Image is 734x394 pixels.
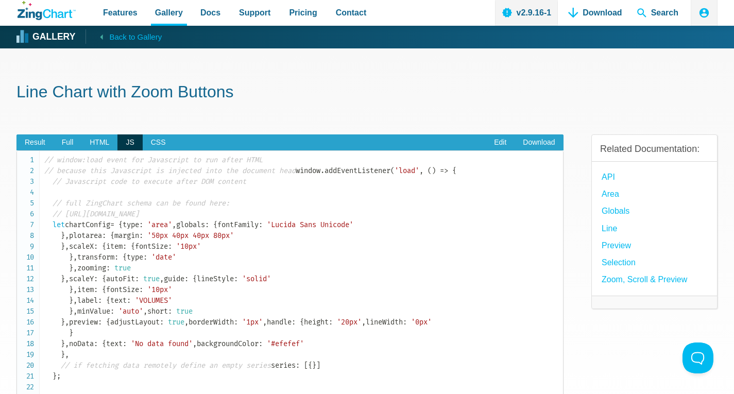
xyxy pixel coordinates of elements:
span: : [114,253,118,262]
span: // [URL][DOMAIN_NAME] [53,210,139,218]
span: 'auto' [118,307,143,316]
span: 'Lucida Sans Unicode' [267,220,353,229]
span: } [69,285,73,294]
span: '0px' [411,318,432,327]
span: { [193,275,197,283]
span: } [61,275,65,283]
span: , [184,318,189,327]
span: : [143,253,147,262]
a: Preview [602,238,631,252]
a: Gallery [18,29,75,45]
span: } [61,231,65,240]
span: : [94,285,98,294]
span: : [135,275,139,283]
span: , [65,350,69,359]
a: ZingChart Logo. Click to return to the homepage [18,1,76,20]
span: , [73,307,77,316]
span: ] [316,361,320,370]
span: , [65,339,69,348]
span: : [102,231,106,240]
span: { [102,242,106,251]
span: 'No data found' [131,339,193,348]
span: 'VOLUMES' [135,296,172,305]
span: { [118,220,123,229]
span: Contact [336,6,367,20]
span: , [73,285,77,294]
span: // window:load event for Javascript to run after HTML [44,156,263,164]
span: } [61,350,65,359]
span: } [61,318,65,327]
a: Area [602,187,619,201]
span: '20px' [337,318,362,327]
span: , [362,318,366,327]
span: '#efefef' [267,339,304,348]
span: 'date' [151,253,176,262]
span: : [110,307,114,316]
span: : [160,318,164,327]
span: [ [304,361,308,370]
span: : [259,339,263,348]
span: : [296,361,300,370]
span: } [69,296,73,305]
span: '10px' [176,242,201,251]
a: globals [602,204,629,218]
span: : [94,339,98,348]
a: Download [515,134,563,151]
a: Selection [602,255,636,269]
span: 'solid' [242,275,271,283]
span: CSS [143,134,174,151]
strong: Gallery [32,32,75,42]
span: . [320,166,325,175]
span: , [65,275,69,283]
span: 'load' [395,166,419,175]
span: : [234,275,238,283]
span: { [123,253,127,262]
span: ; [57,372,61,381]
span: : [106,264,110,272]
span: true [114,264,131,272]
span: , [160,275,164,283]
span: : [94,275,98,283]
span: Pricing [289,6,317,20]
span: Result [16,134,54,151]
span: Features [103,6,138,20]
span: , [193,339,197,348]
span: { [102,285,106,294]
span: : [234,318,238,327]
a: Back to Gallery [86,29,162,44]
span: , [263,318,267,327]
span: Support [239,6,270,20]
span: '50px 40px 40px 80px' [147,231,234,240]
span: : [98,318,102,327]
span: : [292,318,296,327]
span: Back to Gallery [109,30,162,44]
span: { [452,166,456,175]
span: => [440,166,448,175]
span: , [65,231,69,240]
span: : [139,220,143,229]
span: let [53,220,65,229]
span: { [110,231,114,240]
a: Edit [486,134,515,151]
span: 'area' [147,220,172,229]
span: { [213,220,217,229]
span: : [123,339,127,348]
span: // if fetching data remotely define an empty series [61,361,271,370]
span: : [205,220,209,229]
a: API [602,170,615,184]
span: // full ZingChart schema can be found here: [53,199,230,208]
h1: Line Chart with Zoom Buttons [16,81,718,105]
span: , [73,264,77,272]
span: : [184,275,189,283]
a: Line [602,221,617,235]
span: = [110,220,114,229]
span: } [312,361,316,370]
span: } [61,339,65,348]
iframe: Toggle Customer Support [682,342,713,373]
span: , [172,220,176,229]
span: , [73,296,77,305]
span: // Javascript code to execute after DOM content [53,177,246,186]
span: HTML [81,134,117,151]
span: , [65,318,69,327]
span: true [168,318,184,327]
